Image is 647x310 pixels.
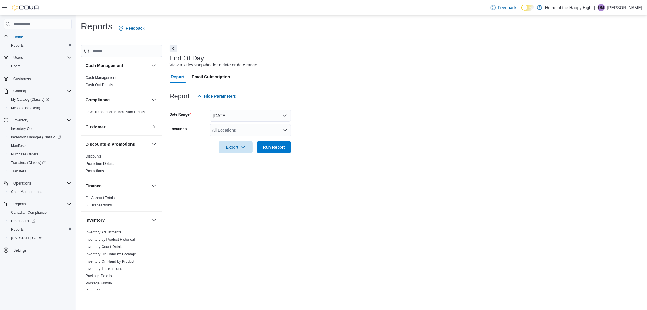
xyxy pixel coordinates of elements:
button: Discounts & Promotions [86,141,149,147]
span: Reports [13,202,26,206]
button: [DATE] [210,110,291,122]
span: My Catalog (Beta) [11,106,40,111]
span: Email Subscription [192,71,230,83]
a: Inventory Count [8,125,39,132]
span: Settings [11,247,72,254]
span: Product Expirations [86,288,117,293]
span: Users [11,54,72,61]
span: Transfers (Classic) [8,159,72,166]
span: Package Details [86,274,112,278]
div: Finance [81,194,162,211]
button: Next [170,45,177,52]
span: My Catalog (Classic) [11,97,49,102]
button: Finance [86,183,149,189]
button: Cash Management [6,188,74,196]
span: Inventory Manager (Classic) [11,135,61,140]
span: Run Report [263,144,285,150]
span: Canadian Compliance [8,209,72,216]
a: Promotion Details [86,162,114,166]
span: Transfers [8,168,72,175]
div: Discounts & Promotions [81,153,162,177]
span: Users [13,55,23,60]
h3: Discounts & Promotions [86,141,135,147]
span: Purchase Orders [8,151,72,158]
div: Davide Medina [598,4,605,11]
a: Reports [8,226,26,233]
button: Users [6,62,74,70]
span: Dashboards [8,217,72,225]
span: Hide Parameters [204,93,236,99]
h3: End Of Day [170,55,204,62]
span: DM [598,4,604,11]
a: Home [11,33,25,41]
span: Operations [11,180,72,187]
span: My Catalog (Classic) [8,96,72,103]
span: GL Account Totals [86,196,115,200]
a: Package Details [86,274,112,278]
span: Catalog [11,87,72,95]
a: Discounts [86,154,102,158]
a: Inventory Manager (Classic) [8,134,63,141]
button: Reports [11,200,29,208]
p: | [594,4,595,11]
span: Users [8,63,72,70]
a: Inventory Transactions [86,267,122,271]
a: Product Expirations [86,288,117,293]
button: Inventory [1,116,74,124]
span: Inventory Adjustments [86,230,121,235]
button: Customers [1,74,74,83]
a: GL Account Totals [86,196,115,200]
span: Inventory [11,117,72,124]
span: Inventory Manager (Classic) [8,134,72,141]
span: Reports [8,226,72,233]
span: Export [222,141,249,153]
button: Settings [1,246,74,255]
a: Manifests [8,142,29,149]
button: Discounts & Promotions [150,141,157,148]
span: Inventory Count [11,126,37,131]
div: View a sales snapshot for a date or date range. [170,62,258,68]
span: Inventory by Product Historical [86,237,135,242]
span: Inventory [13,118,28,123]
span: Home [13,35,23,39]
button: Cash Management [150,62,157,69]
span: Operations [13,181,31,186]
span: Cash Management [11,189,42,194]
span: Inventory On Hand by Product [86,259,134,264]
button: My Catalog (Beta) [6,104,74,112]
a: Inventory On Hand by Product [86,259,134,264]
button: Operations [11,180,34,187]
a: Inventory Count Details [86,245,123,249]
a: Transfers [8,168,29,175]
span: OCS Transaction Submission Details [86,110,145,114]
span: Promotions [86,169,104,173]
h3: Inventory [86,217,105,223]
span: My Catalog (Beta) [8,104,72,112]
span: [US_STATE] CCRS [11,236,42,240]
a: Dashboards [6,217,74,225]
button: Compliance [86,97,149,103]
nav: Complex example [4,30,72,271]
h3: Report [170,93,190,100]
a: Reports [8,42,26,49]
button: Operations [1,179,74,188]
h3: Finance [86,183,102,189]
span: Reports [11,200,72,208]
a: Transfers (Classic) [8,159,48,166]
span: GL Transactions [86,203,112,208]
button: Cash Management [86,63,149,69]
button: Finance [150,182,157,189]
h3: Compliance [86,97,110,103]
span: Inventory Count [8,125,72,132]
span: Cash Management [8,188,72,196]
h3: Cash Management [86,63,123,69]
a: Inventory On Hand by Package [86,252,136,256]
span: Settings [13,248,26,253]
input: Dark Mode [521,5,534,11]
a: [US_STATE] CCRS [8,234,45,242]
button: Customer [86,124,149,130]
a: OCS Transaction Submission Details [86,110,145,114]
span: Transfers (Classic) [11,160,46,165]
